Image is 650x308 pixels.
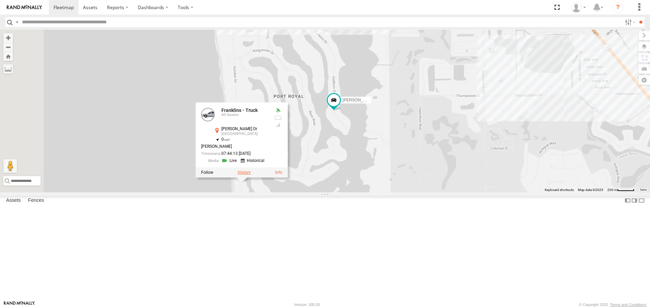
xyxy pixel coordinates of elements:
[201,170,213,175] label: Realtime tracking of Asset
[605,188,636,192] button: Map Scale: 200 m per 47 pixels
[3,159,17,173] button: Drag Pegman onto the map to open Street View
[610,303,646,307] a: Terms and Conditions
[569,2,588,13] div: Liz Vargas
[25,196,47,206] label: Fences
[631,196,638,206] label: Dock Summary Table to the Right
[607,188,617,192] span: 200 m
[638,196,645,206] label: Hide Summary Table
[221,108,258,113] a: Franklins - Truck
[241,158,266,164] a: View Historical Media Streams
[275,170,282,175] a: View Asset Details
[545,188,574,192] button: Keyboard shortcuts
[624,196,631,206] label: Dock Summary Table to the Left
[201,145,269,149] div: [PERSON_NAME]
[640,188,647,191] a: Terms
[579,303,646,307] div: © Copyright 2025 -
[3,196,24,206] label: Assets
[612,2,623,13] i: ?
[3,42,13,52] button: Zoom out
[221,132,269,136] div: [GEOGRAPHIC_DATA]
[578,188,603,192] span: Map data ©2025
[221,113,269,117] div: All Assets
[201,152,269,156] div: Date/time of location update
[7,5,42,10] img: rand-logo.svg
[3,33,13,42] button: Zoom in
[638,75,650,85] label: Map Settings
[274,115,282,121] div: No battery health information received from this device.
[4,301,35,308] a: Visit our Website
[3,64,13,74] label: Measure
[294,303,320,307] div: Version: 305.03
[3,52,13,61] button: Zoom Home
[221,158,239,164] a: View Live Media Streams
[14,17,20,27] label: Search Query
[238,170,251,175] label: View Asset History
[221,137,230,142] span: 0
[274,108,282,113] div: Valid GPS Fix
[343,98,376,102] span: [PERSON_NAME]
[201,108,215,121] a: View Asset Details
[622,17,637,27] label: Search Filter Options
[221,127,269,131] div: [PERSON_NAME] Dr
[274,122,282,128] div: Last Event GSM Signal Strength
